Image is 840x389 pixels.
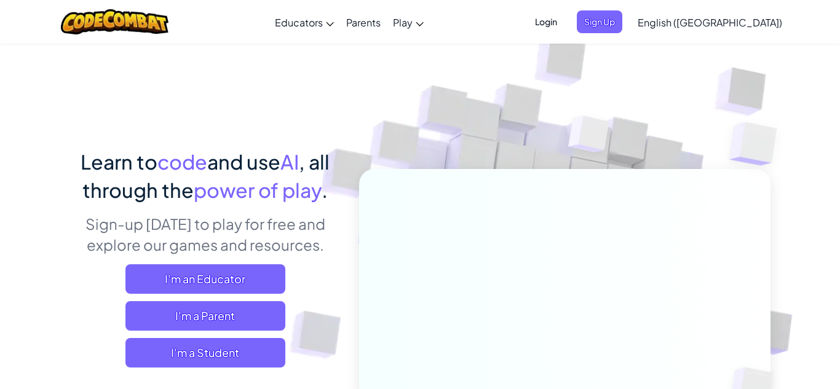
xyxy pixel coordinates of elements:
[125,301,285,331] a: I'm a Parent
[157,149,207,174] span: code
[194,178,322,202] span: power of play
[207,149,280,174] span: and use
[125,264,285,294] a: I'm an Educator
[269,6,340,39] a: Educators
[545,92,634,183] img: Overlap cubes
[393,16,413,29] span: Play
[632,6,788,39] a: English ([GEOGRAPHIC_DATA])
[528,10,565,33] button: Login
[322,178,328,202] span: .
[275,16,323,29] span: Educators
[61,9,168,34] img: CodeCombat logo
[577,10,622,33] button: Sign Up
[81,149,157,174] span: Learn to
[340,6,387,39] a: Parents
[638,16,782,29] span: English ([GEOGRAPHIC_DATA])
[125,338,285,367] button: I'm a Student
[705,92,811,196] img: Overlap cubes
[280,149,299,174] span: AI
[387,6,430,39] a: Play
[69,213,341,255] p: Sign-up [DATE] to play for free and explore our games and resources.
